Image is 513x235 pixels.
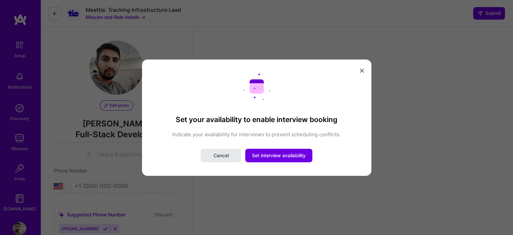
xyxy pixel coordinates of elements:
i: icon Close [360,69,364,73]
h3: Set your availability to enable interview booking [155,115,358,123]
img: Calendar [243,73,270,100]
span: Cancel [213,152,229,159]
button: Set interview availability [245,149,312,162]
div: modal [142,59,371,175]
span: Set interview availability [252,152,306,159]
p: Indicate your availability for interviews to prevent scheduling conflicts. [155,131,358,138]
button: Cancel [201,149,241,162]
